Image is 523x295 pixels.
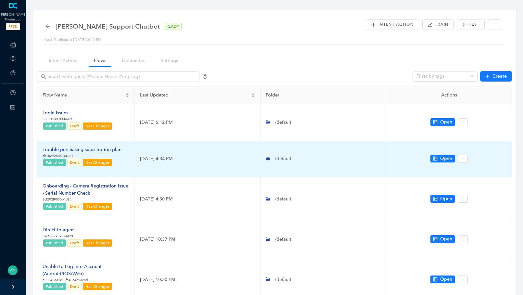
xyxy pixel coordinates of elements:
[85,284,109,289] span: Has Changes
[70,124,79,128] span: Draft
[433,197,438,201] span: control
[488,19,502,30] button: more
[46,160,63,165] span: Published
[43,197,129,202] p: 8cf202f9056b4d85
[43,234,113,239] p: 5ac6882939274423
[461,277,465,282] span: more
[47,73,190,80] input: Search with query (@name:Name @tag:Tag)
[43,92,124,99] span: Flow Name
[89,55,111,67] a: Flows
[70,204,79,209] span: Draft
[43,277,129,283] p: 600842d31c18f64064b03c8d
[41,74,46,79] span: search
[266,197,270,201] span: folder-open
[43,183,129,197] div: Onboarding - Camera Registration Issue - Serial Number Check
[10,56,16,61] span: setting
[433,120,438,124] span: control
[135,221,261,258] td: [DATE] 10:37 PM
[43,117,113,122] p: 3d5b15937bbf447f
[164,23,182,30] span: READY
[266,156,270,161] span: folder-open
[440,119,452,126] span: Open
[371,22,376,27] span: plus
[461,120,465,124] span: more
[274,196,291,202] span: /default
[433,237,438,241] span: control
[156,55,183,67] a: Settings
[440,236,452,243] span: Open
[85,124,109,128] span: Has Changes
[274,156,291,161] span: /default
[43,263,129,277] div: Unable to Log into Account (Android/iOS/Web)
[430,155,455,162] button: controlOpen
[458,195,468,203] button: more
[135,141,261,178] td: [DATE] 4:34 PM
[44,55,83,67] a: Intent Actions
[480,71,512,82] button: plusCreate
[135,86,261,104] th: Last Updated
[45,24,50,29] span: arrow-left
[43,153,121,159] p: cb10292e0e344937
[261,86,386,104] th: Folder
[440,195,452,202] span: Open
[46,241,63,245] span: Published
[433,277,438,282] span: control
[422,19,454,30] button: stock Train
[461,156,465,161] span: more
[386,86,512,104] th: Actions
[45,37,504,43] div: Last Published: [DATE] 2:22 PM
[492,73,507,80] span: Create
[117,55,150,67] a: Parameters
[56,21,160,32] span: Arlo Support Chatbot
[10,90,16,95] span: question-circle
[274,237,291,242] span: /default
[43,226,113,234] div: Direct to agent
[440,276,452,283] span: Open
[8,265,18,275] img: 3d3fead806d72f5101aad31573f6fbb8
[461,197,465,201] span: more
[462,23,466,27] span: thunderbolt
[435,21,449,28] span: Train
[266,120,270,124] span: folder-open
[440,155,452,162] span: Open
[430,195,455,203] button: controlOpen
[458,235,468,243] button: more
[203,74,207,79] span: question-circle
[70,160,79,165] span: Draft
[430,235,455,243] button: controlOpen
[458,118,468,126] button: more
[366,19,419,30] button: plusIntent Action
[493,23,497,27] span: more
[266,277,270,281] span: folder-open
[430,118,455,126] button: controlOpen
[45,24,50,29] div: back
[140,92,250,99] span: Last Updated
[6,23,20,30] span: PROD
[43,109,113,117] div: Login issues
[46,124,63,128] span: Published
[46,204,63,209] span: Published
[430,276,455,283] button: controlOpen
[266,237,270,241] span: folder-open
[461,237,465,241] span: more
[427,22,432,27] span: stock
[469,21,479,28] span: Test
[85,160,109,165] span: Has Changes
[135,104,261,141] td: [DATE] 6:12 PM
[274,277,291,282] span: /default
[458,276,468,283] button: more
[46,284,63,289] span: Published
[85,241,109,245] span: Has Changes
[457,19,484,30] button: thunderboltTest
[10,70,16,75] span: pie-chart
[85,204,109,209] span: Has Changes
[135,177,261,221] td: [DATE] 4:30 PM
[43,146,121,153] div: Trouble purchasing subscription plan
[433,156,438,161] span: control
[274,120,291,125] span: /default
[378,21,414,28] span: Intent Action
[485,74,490,79] span: plus
[70,241,79,245] span: Draft
[458,155,468,162] button: more
[70,284,79,289] span: Draft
